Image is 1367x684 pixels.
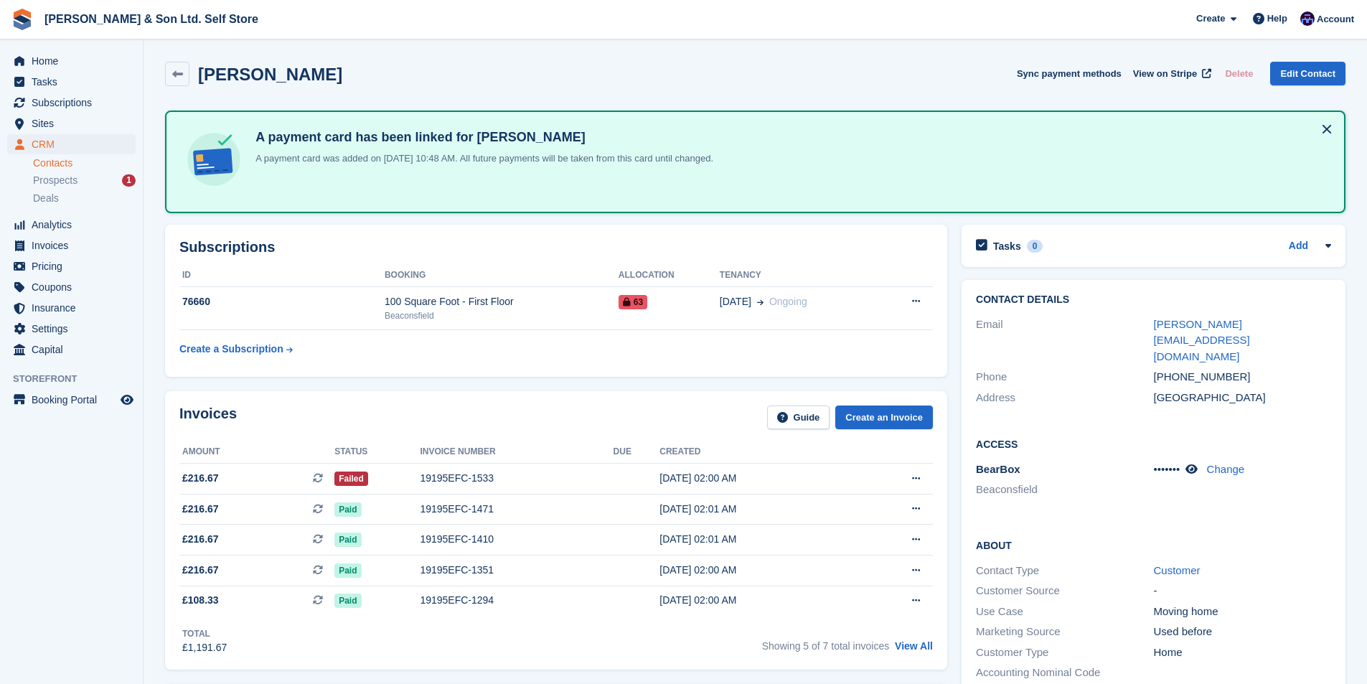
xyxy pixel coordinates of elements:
div: Create a Subscription [179,342,283,357]
span: Analytics [32,215,118,235]
span: £108.33 [182,593,219,608]
h2: Invoices [179,406,237,429]
div: 100 Square Foot - First Floor [385,294,619,309]
a: Change [1207,463,1245,475]
a: menu [7,256,136,276]
a: Guide [767,406,830,429]
th: Status [334,441,420,464]
img: stora-icon-8386f47178a22dfd0bd8f6a31ec36ba5ce8667c1dd55bd0f319d3a0aa187defe.svg [11,9,33,30]
div: Customer Type [976,645,1153,661]
span: BearBox [976,463,1020,475]
div: Used before [1154,624,1331,640]
a: menu [7,72,136,92]
span: Sites [32,113,118,133]
div: 19195EFC-1471 [420,502,613,517]
span: £216.67 [182,502,219,517]
a: Contacts [33,156,136,170]
h4: A payment card has been linked for [PERSON_NAME] [250,129,713,146]
span: [DATE] [720,294,751,309]
div: Beaconsfield [385,309,619,322]
div: Email [976,317,1153,365]
img: card-linked-ebf98d0992dc2aeb22e95c0e3c79077019eb2392cfd83c6a337811c24bc77127.svg [184,129,244,189]
p: A payment card was added on [DATE] 10:48 AM. All future payments will be taken from this card unt... [250,151,713,166]
div: 19195EFC-1410 [420,532,613,547]
span: 63 [619,295,647,309]
div: Moving home [1154,604,1331,620]
span: Prospects [33,174,77,187]
a: [PERSON_NAME] & Son Ltd. Self Store [39,7,264,31]
span: View on Stripe [1133,67,1197,81]
span: ••••••• [1154,463,1180,475]
div: Total [182,627,227,640]
span: Tasks [32,72,118,92]
div: - [1154,583,1331,599]
span: Account [1317,12,1354,27]
div: Marketing Source [976,624,1153,640]
span: CRM [32,134,118,154]
h2: Contact Details [976,294,1331,306]
h2: Subscriptions [179,239,933,256]
div: Use Case [976,604,1153,620]
span: Home [32,51,118,71]
div: 0 [1027,240,1043,253]
h2: Access [976,436,1331,451]
th: Booking [385,264,619,287]
a: menu [7,134,136,154]
span: Booking Portal [32,390,118,410]
span: Capital [32,339,118,360]
a: Create a Subscription [179,336,293,362]
h2: Tasks [993,240,1021,253]
a: menu [7,319,136,339]
button: Delete [1219,62,1259,85]
span: Showing 5 of 7 total invoices [762,640,889,652]
th: Created [659,441,856,464]
div: [DATE] 02:01 AM [659,502,856,517]
span: Help [1267,11,1287,26]
span: Insurance [32,298,118,318]
span: £216.67 [182,471,219,486]
div: £1,191.67 [182,640,227,655]
a: Deals [33,191,136,206]
span: Invoices [32,235,118,256]
span: Pricing [32,256,118,276]
th: Tenancy [720,264,878,287]
span: Paid [334,502,361,517]
span: Storefront [13,372,143,386]
a: Edit Contact [1270,62,1345,85]
div: Address [976,390,1153,406]
div: [PHONE_NUMBER] [1154,369,1331,385]
a: menu [7,215,136,235]
div: [DATE] 02:00 AM [659,471,856,486]
a: menu [7,298,136,318]
h2: [PERSON_NAME] [198,65,342,84]
a: Preview store [118,391,136,408]
span: £216.67 [182,563,219,578]
span: £216.67 [182,532,219,547]
div: [DATE] 02:00 AM [659,563,856,578]
div: 76660 [179,294,385,309]
div: [DATE] 02:00 AM [659,593,856,608]
a: menu [7,235,136,256]
div: Home [1154,645,1331,661]
th: ID [179,264,385,287]
div: Contact Type [976,563,1153,579]
th: Allocation [619,264,720,287]
a: View All [895,640,933,652]
span: Settings [32,319,118,339]
span: Paid [334,594,361,608]
button: Sync payment methods [1017,62,1122,85]
a: menu [7,93,136,113]
a: Prospects 1 [33,173,136,188]
span: Subscriptions [32,93,118,113]
div: Customer Source [976,583,1153,599]
div: Phone [976,369,1153,385]
a: menu [7,390,136,410]
th: Invoice number [420,441,613,464]
th: Due [614,441,660,464]
a: View on Stripe [1127,62,1214,85]
img: Josey Kitching [1300,11,1315,26]
span: Ongoing [769,296,807,307]
div: 19195EFC-1533 [420,471,613,486]
span: Paid [334,563,361,578]
a: menu [7,339,136,360]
